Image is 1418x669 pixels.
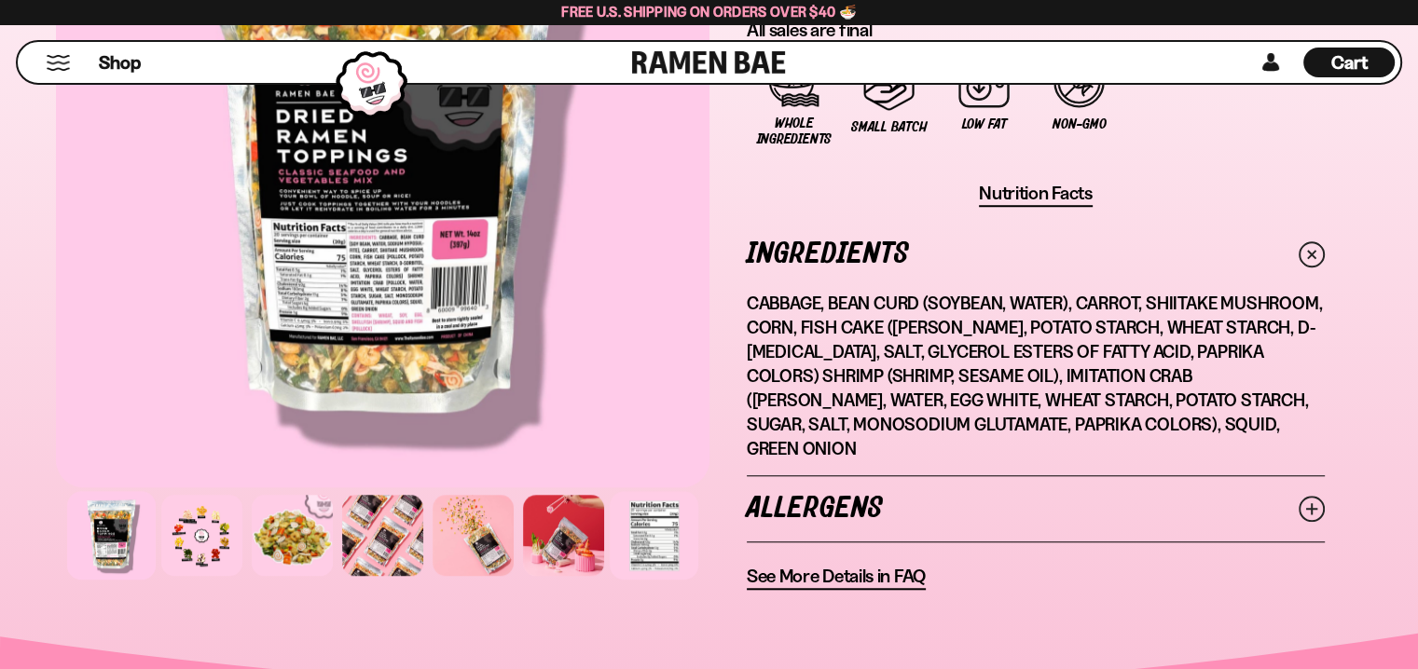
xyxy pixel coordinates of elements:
span: Low Fat [962,116,1007,132]
span: Free U.S. Shipping on Orders over $40 🍜 [561,3,857,20]
span: Non-GMO [1053,116,1106,132]
div: Cart [1303,42,1395,83]
span: Whole Ingredients [756,116,833,147]
a: Shop [99,48,141,77]
a: See More Details in FAQ [747,565,926,590]
span: See More Details in FAQ [747,565,926,588]
p: Cabbage, Bean Curd (Soybean, Water), Carrot, Shiitake Mushroom, Corn, Fish Cake ([PERSON_NAME], P... [747,292,1325,460]
a: Ingredients [747,222,1325,286]
span: Nutrition Facts [979,182,1093,205]
a: Allergens [747,476,1325,540]
button: Nutrition Facts [979,182,1093,207]
span: Cart [1331,51,1368,74]
span: Small Batch [851,119,927,135]
button: Mobile Menu Trigger [46,55,71,71]
span: Shop [99,50,141,75]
